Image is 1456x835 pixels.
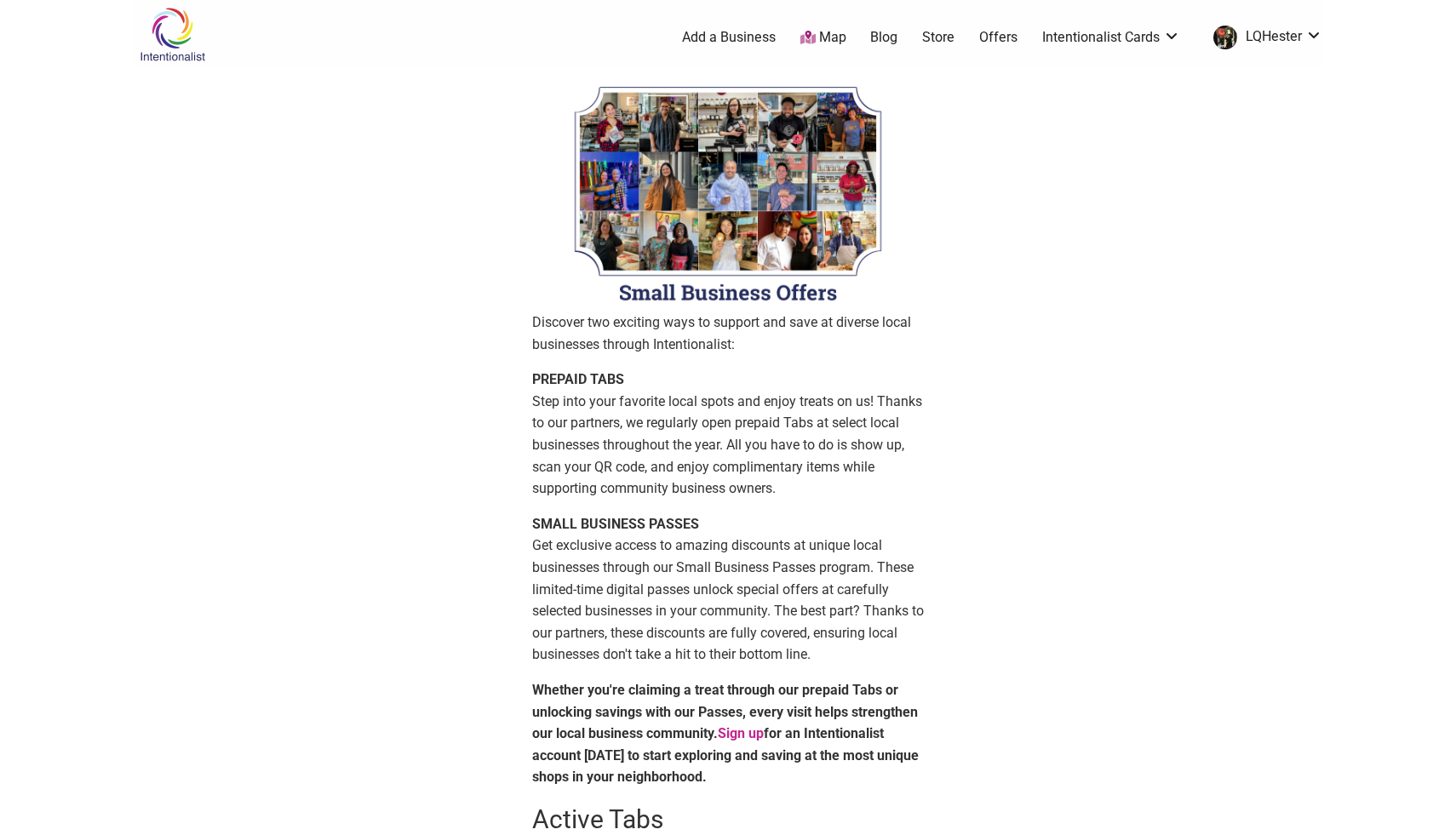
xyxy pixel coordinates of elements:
[132,7,213,62] img: Intentionalist
[532,369,924,500] p: Step into your favorite local spots and enjoy treats on us! Thanks to our partners, we regularly ...
[532,513,924,666] p: Get exclusive access to amazing discounts at unique local businesses through our Small Business P...
[922,28,954,47] a: Store
[532,371,624,387] strong: PREPAID TABS
[870,28,897,47] a: Blog
[1042,28,1180,47] a: Intentionalist Cards
[979,28,1017,47] a: Offers
[532,682,919,785] strong: Whether you're claiming a treat through our prepaid Tabs or unlocking savings with our Passes, ev...
[718,725,764,741] a: Sign up
[532,77,924,312] img: Welcome to Intentionalist Passes
[532,516,699,532] strong: SMALL BUSINESS PASSES
[1205,22,1322,53] a: LQHester
[682,28,776,47] a: Add a Business
[800,28,846,48] a: Map
[532,312,924,355] p: Discover two exciting ways to support and save at diverse local businesses through Intentionalist:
